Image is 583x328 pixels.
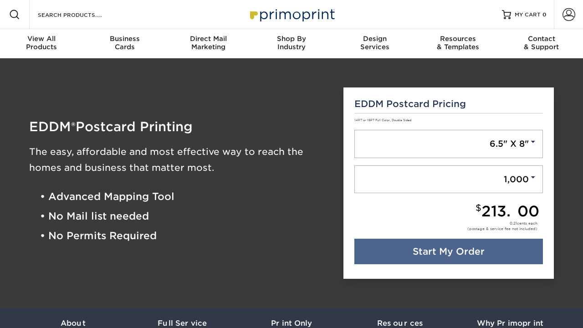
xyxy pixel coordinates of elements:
[167,29,250,58] a: Direct MailMarketing
[510,221,517,225] span: 0.21
[40,187,330,206] li: • Advanced Mapping Tool
[40,206,330,226] li: • No Mail list needed
[500,29,583,58] a: Contact& Support
[455,319,565,328] h3: Why Primoprint
[71,120,76,133] span: ®
[354,130,543,158] a: 6.5" X 8"
[250,29,333,58] a: Shop ByIndustry
[37,9,126,20] input: SEARCH PRODUCTS.....
[333,35,416,51] div: Services
[250,35,333,51] div: Industry
[500,35,583,43] span: Contact
[128,319,237,328] h3: Full Service
[354,118,411,122] small: 14PT or 16PT Full Color, Double Sided
[500,35,583,51] div: & Support
[18,319,128,328] h3: About
[416,35,500,43] span: Resources
[167,35,250,43] span: Direct Mail
[250,35,333,43] span: Shop By
[40,226,330,246] li: • No Permits Required
[542,11,547,18] span: 0
[467,220,537,231] div: cents each (postage & service fee not included)
[83,29,167,58] a: BusinessCards
[83,35,167,43] span: Business
[476,203,481,213] small: $
[354,239,543,264] a: Start My Order
[333,35,416,43] span: Design
[515,11,541,19] span: MY CART
[333,29,416,58] a: DesignServices
[246,5,337,24] img: Primoprint
[416,29,500,58] a: Resources& Templates
[481,202,539,220] span: 213.00
[416,35,500,51] div: & Templates
[29,144,330,176] h3: The easy, affordable and most effective way to reach the homes and business that matter most.
[167,35,250,51] div: Marketing
[346,319,455,328] h3: Resources
[83,35,167,51] div: Cards
[29,120,330,133] h1: EDDM Postcard Printing
[237,319,346,328] h3: Print Only
[354,165,543,194] a: 1,000
[354,98,543,109] h5: EDDM Postcard Pricing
